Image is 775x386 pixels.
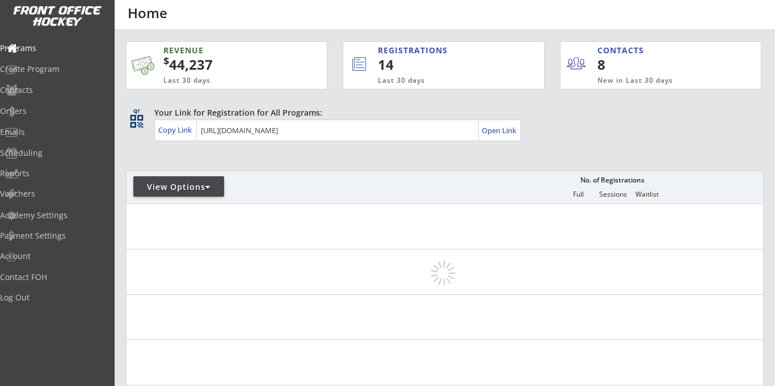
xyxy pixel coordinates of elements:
[133,181,224,193] div: View Options
[378,55,507,74] div: 14
[596,190,630,198] div: Sessions
[154,107,728,118] div: Your Link for Registration for All Programs:
[482,122,517,138] a: Open Link
[163,54,169,67] sup: $
[163,76,277,86] div: Last 30 days
[128,113,145,130] button: qr_code
[378,45,495,56] div: REGISTRATIONS
[163,55,292,74] div: 44,237
[577,176,647,184] div: No. of Registrations
[129,107,143,114] div: qr
[630,190,664,198] div: Waitlist
[158,125,194,135] div: Copy Link
[378,76,498,86] div: Last 30 days
[561,190,595,198] div: Full
[482,126,517,135] div: Open Link
[597,76,708,86] div: New in Last 30 days
[163,45,277,56] div: REVENUE
[597,55,667,74] div: 8
[597,45,649,56] div: CONTACTS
